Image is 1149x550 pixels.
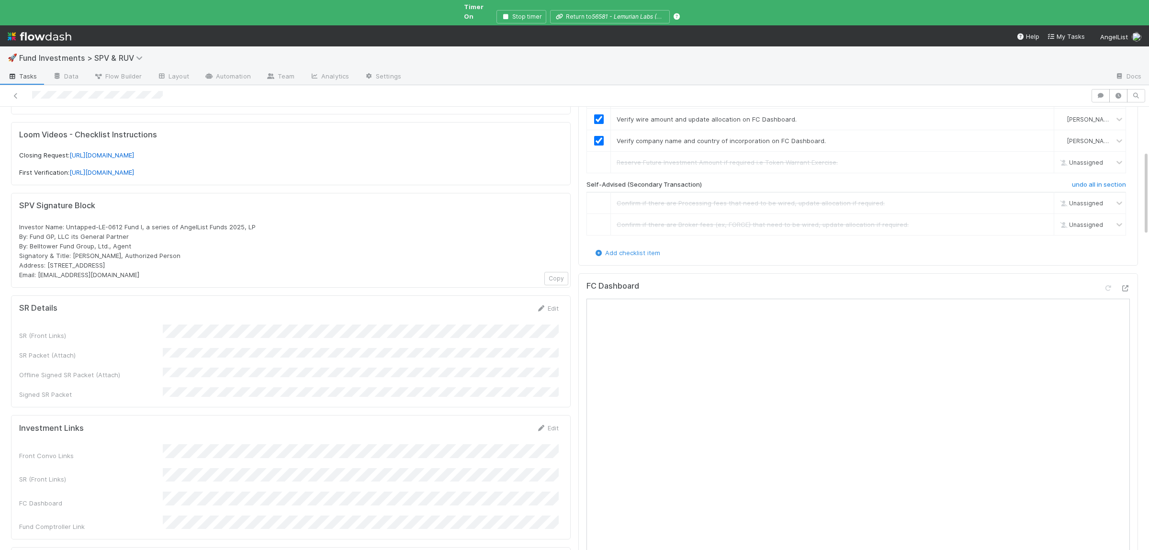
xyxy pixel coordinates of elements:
span: Investor Name: Untapped-LE-0612 Fund I, a series of AngelList Funds 2025, LP By: Fund GP, LLC its... [19,223,256,279]
a: [URL][DOMAIN_NAME] [69,168,134,176]
button: Copy [544,272,568,285]
div: Offline Signed SR Packet (Attach) [19,370,163,380]
span: Confirm if there are Broker fees (ex, FORGE) that need to be wired, update allocation if required. [617,221,909,228]
div: SR Packet (Attach) [19,350,163,360]
span: Unassigned [1058,158,1103,166]
a: Data [45,69,86,85]
a: [URL][DOMAIN_NAME] [69,151,134,159]
div: Signed SR Packet [19,390,163,399]
button: Return to56581 - Lemurian Labs (Untapped Ventures) [550,10,670,23]
a: Analytics [302,69,357,85]
a: Team [259,69,302,85]
button: Stop timer [496,10,546,23]
span: Confirm if there are Processing fees that need to be wired, update allocation if required. [617,199,885,207]
span: [PERSON_NAME] [1067,115,1114,123]
span: Unassigned [1058,221,1103,228]
h5: FC Dashboard [586,281,639,291]
span: Timer On [464,2,493,21]
h6: undo all in section [1072,181,1126,189]
a: Add checklist item [594,249,660,257]
span: Unassigned [1058,200,1103,207]
span: Fund Investments > SPV & RUV [19,53,147,63]
span: Timer On [464,3,484,20]
a: Settings [357,69,409,85]
img: logo-inverted-e16ddd16eac7371096b0.svg [8,28,71,45]
span: Verify wire amount and update allocation on FC Dashboard. [617,115,797,123]
img: avatar_55b415e2-df6a-4422-95b4-4512075a58f2.png [1058,115,1066,123]
span: Reserve Future Investment Amount if required i.e Token Warrant Exercise. [617,158,838,166]
a: My Tasks [1047,32,1085,41]
p: First Verification: [19,168,563,178]
span: My Tasks [1047,33,1085,40]
span: 🚀 [8,54,17,62]
span: Verify company name and country of incorporation on FC Dashboard. [617,137,826,145]
a: Docs [1107,69,1149,85]
p: Closing Request: [19,151,563,160]
img: avatar_55b415e2-df6a-4422-95b4-4512075a58f2.png [1058,137,1066,145]
a: undo all in section [1072,181,1126,192]
a: Automation [197,69,259,85]
div: FC Dashboard [19,498,163,508]
h5: Loom Videos - Checklist Instructions [19,130,563,140]
div: SR (Front Links) [19,474,163,484]
h6: Self-Advised (Secondary Transaction) [586,181,702,189]
i: 56581 - Lemurian Labs (Untapped Ventures) [592,13,710,20]
span: AngelList [1100,33,1128,41]
span: [PERSON_NAME] [1067,137,1114,144]
span: Flow Builder [94,71,142,81]
a: Flow Builder [86,69,149,85]
h5: SPV Signature Block [19,201,563,211]
img: avatar_55b415e2-df6a-4422-95b4-4512075a58f2.png [1132,32,1141,42]
span: Tasks [8,71,37,81]
div: Front Convo Links [19,451,163,460]
div: Fund Comptroller Link [19,522,163,531]
div: SR (Front Links) [19,331,163,340]
div: Help [1016,32,1039,41]
h5: Investment Links [19,424,84,433]
h5: SR Details [19,303,57,313]
a: Edit [536,424,559,432]
a: Layout [149,69,197,85]
a: Edit [536,304,559,312]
